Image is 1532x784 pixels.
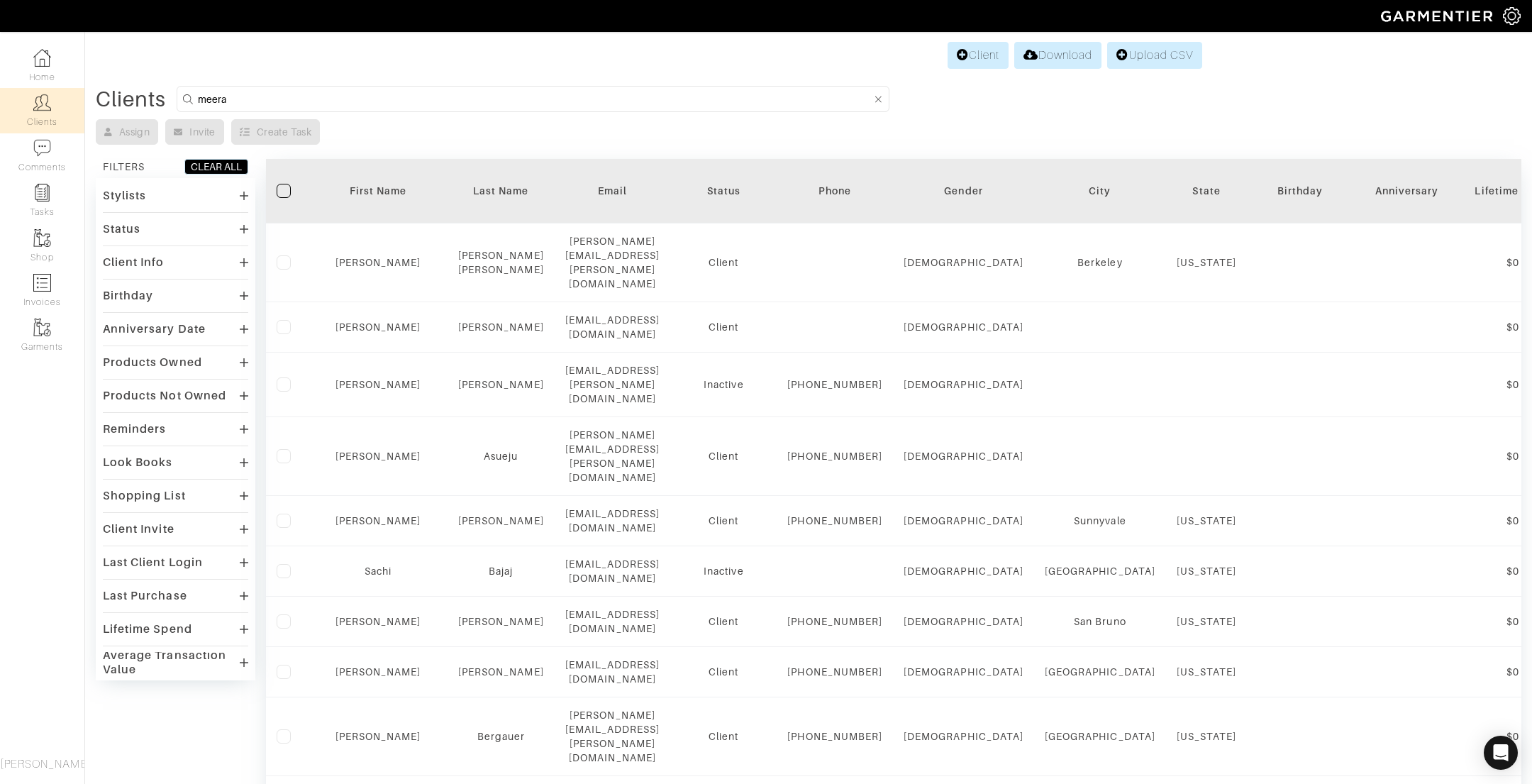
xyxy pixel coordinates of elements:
[1045,614,1155,629] div: San Bruno
[103,322,206,336] div: Anniversary Date
[458,515,544,526] a: [PERSON_NAME]
[1353,159,1460,223] th: Toggle SortBy
[565,313,660,341] div: [EMAIL_ADDRESS][DOMAIN_NAME]
[458,666,544,678] a: [PERSON_NAME]
[681,184,766,198] div: Status
[565,658,660,686] div: [EMAIL_ADDRESS][DOMAIN_NAME]
[681,255,766,270] div: Client
[1177,729,1237,744] div: [US_STATE]
[904,449,1023,463] div: [DEMOGRAPHIC_DATA]
[787,614,882,629] div: [PHONE_NUMBER]
[1107,42,1202,69] a: Upload CSV
[335,515,421,526] a: [PERSON_NAME]
[1364,184,1449,198] div: Anniversary
[904,377,1023,392] div: [DEMOGRAPHIC_DATA]
[103,522,174,536] div: Client Invite
[458,250,544,275] a: [PERSON_NAME] [PERSON_NAME]
[1177,255,1237,270] div: [US_STATE]
[787,377,882,392] div: [PHONE_NUMBER]
[681,449,766,463] div: Client
[458,616,544,627] a: [PERSON_NAME]
[103,189,146,203] div: Stylists
[565,507,660,535] div: [EMAIL_ADDRESS][DOMAIN_NAME]
[103,389,226,403] div: Products Not Owned
[198,90,872,108] input: Search by name, email, phone, city, or state
[103,556,203,570] div: Last Client Login
[103,589,187,603] div: Last Purchase
[904,514,1023,528] div: [DEMOGRAPHIC_DATA]
[335,451,421,462] a: [PERSON_NAME]
[365,565,392,577] a: Sachi
[103,622,192,636] div: Lifetime Spend
[458,379,544,390] a: [PERSON_NAME]
[335,379,421,390] a: [PERSON_NAME]
[448,159,555,223] th: Toggle SortBy
[681,729,766,744] div: Client
[33,229,51,247] img: garments-icon-b7da505a4dc4fd61783c78ac3ca0ef83fa9d6f193b1c9dc38574b1d14d53ca28.png
[33,184,51,201] img: reminder-icon-8004d30b9f0a5d33ae49ab947aed9ed385cf756f9e5892f1edd6e32f2345188e.png
[1045,729,1155,744] div: [GEOGRAPHIC_DATA]
[681,514,766,528] div: Client
[565,557,660,585] div: [EMAIL_ADDRESS][DOMAIN_NAME]
[1258,184,1343,198] div: Birthday
[335,257,421,268] a: [PERSON_NAME]
[904,665,1023,679] div: [DEMOGRAPHIC_DATA]
[787,729,882,744] div: [PHONE_NUMBER]
[1374,4,1503,28] img: garmentier-logo-header-white-b43fb05a5012e4ada735d5af1a66efaba907eab6374d6393d1fbf88cb4ef424d.png
[904,729,1023,744] div: [DEMOGRAPHIC_DATA]
[1014,42,1101,69] a: Download
[335,666,421,678] a: [PERSON_NAME]
[787,184,882,198] div: Phone
[103,255,165,270] div: Client Info
[681,564,766,578] div: Inactive
[1177,514,1237,528] div: [US_STATE]
[1177,564,1237,578] div: [US_STATE]
[335,321,421,333] a: [PERSON_NAME]
[787,665,882,679] div: [PHONE_NUMBER]
[904,564,1023,578] div: [DEMOGRAPHIC_DATA]
[787,449,882,463] div: [PHONE_NUMBER]
[1177,614,1237,629] div: [US_STATE]
[458,321,544,333] a: [PERSON_NAME]
[681,614,766,629] div: Client
[681,320,766,334] div: Client
[33,139,51,157] img: comment-icon-a0a6a9ef722e966f86d9cbdc48e553b5cf19dbc54f86b18d962a5391bc8f6eb6.png
[103,489,186,503] div: Shopping List
[103,456,173,470] div: Look Books
[948,42,1009,69] a: Client
[1045,255,1155,270] div: Berkeley
[335,616,421,627] a: [PERSON_NAME]
[1484,736,1518,770] div: Open Intercom Messenger
[1503,7,1521,25] img: gear-icon-white-bd11855cb880d31180b6d7d6211b90ccbf57a29d726f0c71d8c61bd08dd39cc2.png
[1045,514,1155,528] div: Sunnyvale
[191,160,242,174] div: CLEAR ALL
[904,255,1023,270] div: [DEMOGRAPHIC_DATA]
[33,94,51,111] img: clients-icon-6bae9207a08558b7cb47a8932f037763ab4055f8c8b6bfacd5dc20c3e0201464.png
[103,422,166,436] div: Reminders
[1177,665,1237,679] div: [US_STATE]
[565,607,660,636] div: [EMAIL_ADDRESS][DOMAIN_NAME]
[33,319,51,336] img: garments-icon-b7da505a4dc4fd61783c78ac3ca0ef83fa9d6f193b1c9dc38574b1d14d53ca28.png
[1247,159,1353,223] th: Toggle SortBy
[184,159,248,175] button: CLEAR ALL
[904,184,1023,198] div: Gender
[681,665,766,679] div: Client
[103,160,145,174] div: FILTERS
[103,222,140,236] div: Status
[103,289,153,303] div: Birthday
[565,234,660,291] div: [PERSON_NAME][EMAIL_ADDRESS][PERSON_NAME][DOMAIN_NAME]
[1045,665,1155,679] div: [GEOGRAPHIC_DATA]
[565,184,660,198] div: Email
[565,708,660,765] div: [PERSON_NAME][EMAIL_ADDRESS][PERSON_NAME][DOMAIN_NAME]
[484,451,518,462] a: Asueju
[893,159,1034,223] th: Toggle SortBy
[565,428,660,485] div: [PERSON_NAME][EMAIL_ADDRESS][PERSON_NAME][DOMAIN_NAME]
[904,614,1023,629] div: [DEMOGRAPHIC_DATA]
[458,184,544,198] div: Last Name
[477,731,525,742] a: Bergauer
[96,92,166,106] div: Clients
[33,274,51,292] img: orders-icon-0abe47150d42831381b5fb84f609e132dff9fe21cb692f30cb5eec754e2cba89.png
[565,363,660,406] div: [EMAIL_ADDRESS][PERSON_NAME][DOMAIN_NAME]
[309,159,448,223] th: Toggle SortBy
[1177,184,1237,198] div: State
